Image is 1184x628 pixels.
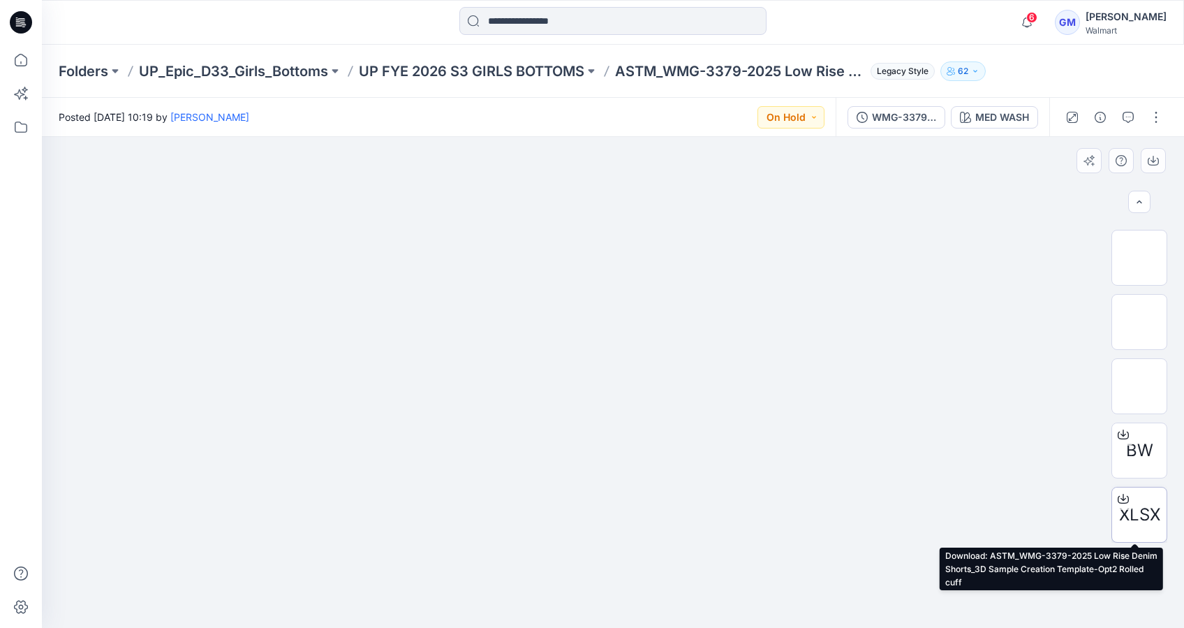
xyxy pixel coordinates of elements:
[865,61,935,81] button: Legacy Style
[59,61,108,81] a: Folders
[1026,12,1037,23] span: 6
[1086,8,1167,25] div: [PERSON_NAME]
[59,110,249,124] span: Posted [DATE] 10:19 by
[872,110,936,125] div: WMG-3379-2025_ADM FULL_Low Rise Denim Shorts_Opt2-Rolled Cuff
[1089,106,1111,129] button: Details
[871,63,935,80] span: Legacy Style
[359,61,584,81] a: UP FYE 2026 S3 GIRLS BOTTOMS
[951,106,1038,129] button: MED WASH
[975,110,1029,125] div: MED WASH
[139,61,328,81] a: UP_Epic_D33_Girls_Bottoms
[1119,502,1160,527] span: XLSX
[1055,10,1080,35] div: GM
[170,111,249,123] a: [PERSON_NAME]
[958,64,968,79] p: 62
[848,106,945,129] button: WMG-3379-2025_ADM FULL_Low Rise Denim Shorts_Opt2-Rolled Cuff
[940,61,986,81] button: 62
[615,61,865,81] p: ASTM_WMG-3379-2025 Low Rise Denim Shorts-Opt2 Rolled cuff HQ013818
[1086,25,1167,36] div: Walmart
[1126,438,1153,463] span: BW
